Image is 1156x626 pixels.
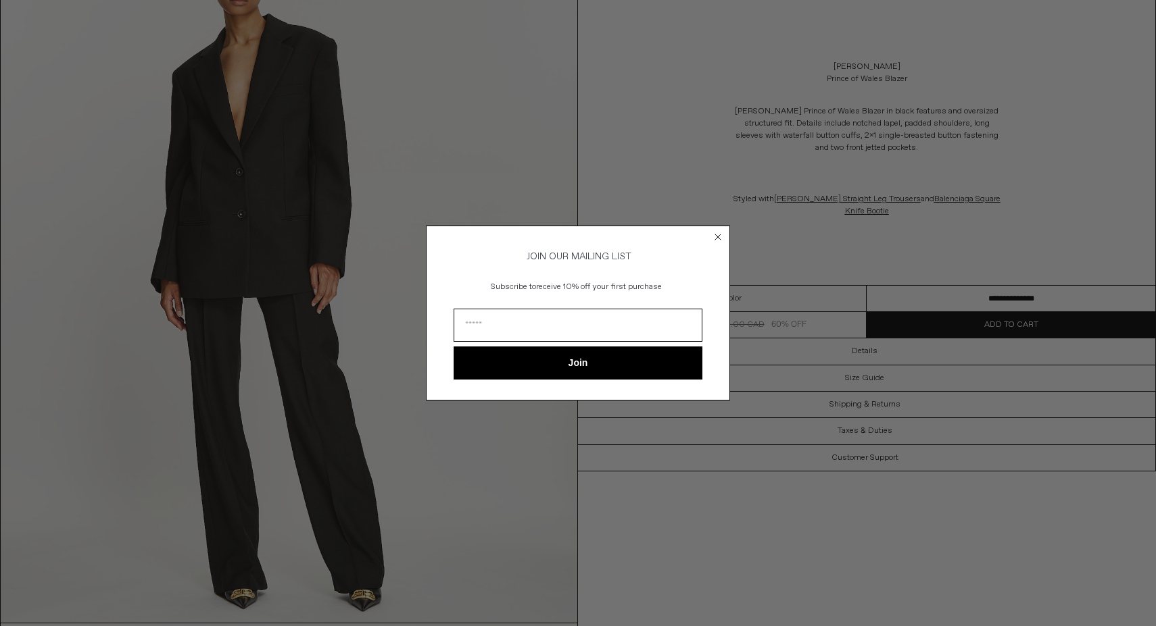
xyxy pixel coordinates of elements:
button: Close dialog [711,230,725,244]
span: JOIN OUR MAILING LIST [525,251,631,263]
button: Join [454,346,702,380]
span: receive 10% off your first purchase [536,282,662,292]
span: Subscribe to [491,282,536,292]
input: Email [454,309,702,342]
